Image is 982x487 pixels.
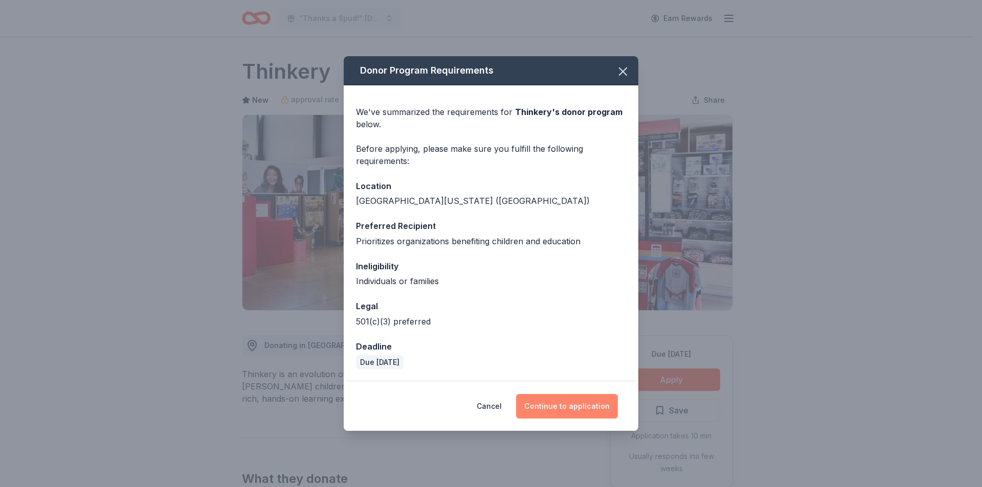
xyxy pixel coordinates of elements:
div: Due [DATE] [356,355,404,369]
div: 501(c)(3) preferred [356,315,626,328]
span: Thinkery 's donor program [515,107,622,117]
button: Continue to application [516,394,618,419]
div: [GEOGRAPHIC_DATA][US_STATE] ([GEOGRAPHIC_DATA]) [356,195,626,207]
div: Ineligibility [356,260,626,273]
div: Before applying, please make sure you fulfill the following requirements: [356,143,626,167]
div: Legal [356,299,626,313]
div: Individuals or families [356,275,626,287]
div: Deadline [356,340,626,353]
div: Prioritizes organizations benefiting children and education [356,235,626,247]
button: Cancel [477,394,502,419]
div: Preferred Recipient [356,219,626,233]
div: Donor Program Requirements [344,56,638,85]
div: We've summarized the requirements for below. [356,106,626,130]
div: Location [356,179,626,193]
